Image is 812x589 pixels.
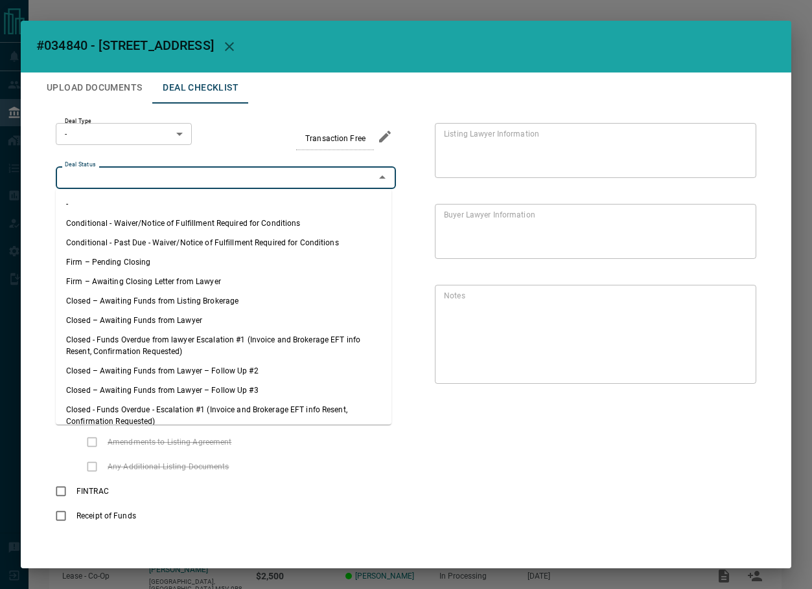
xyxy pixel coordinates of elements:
li: Closed – Awaiting Funds from Listing Brokerage [56,291,391,311]
textarea: text field [444,129,742,173]
li: Closed - Funds Overdue - Escalation #1 (Invoice and Brokerage EFT info Resent, Confirmation Reque... [56,400,391,431]
li: Conditional - Waiver/Notice of Fulfillment Required for Conditions [56,214,391,233]
span: Receipt of Funds [73,510,139,522]
button: Deal Checklist [152,72,249,104]
div: - [56,123,192,145]
li: Firm – Awaiting Closing Letter from Lawyer [56,272,391,291]
span: #034840 - [STREET_ADDRESS] [36,38,214,53]
li: Closed – Awaiting Funds from Lawyer [56,311,391,330]
label: Deal Status [65,161,95,169]
li: - [56,194,391,214]
button: edit [374,126,396,148]
span: Any Additional Listing Documents [104,461,233,472]
button: Upload Documents [36,72,152,104]
textarea: text field [444,210,742,254]
li: Closed - Funds Overdue from lawyer Escalation #1 (Invoice and Brokerage EFT info Resent, Confirma... [56,330,391,361]
button: Close [373,168,391,186]
li: Firm – Pending Closing [56,252,391,272]
li: Closed – Awaiting Funds from Lawyer – Follow Up #2 [56,361,391,381]
span: Amendments to Listing Agreement [104,436,235,448]
textarea: text field [444,291,742,379]
li: Conditional - Past Due - Waiver/Notice of Fulfillment Required for Conditions [56,233,391,252]
label: Deal Type [65,117,91,126]
li: Closed – Awaiting Funds from Lawyer – Follow Up #3 [56,381,391,400]
span: FINTRAC [73,485,112,497]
